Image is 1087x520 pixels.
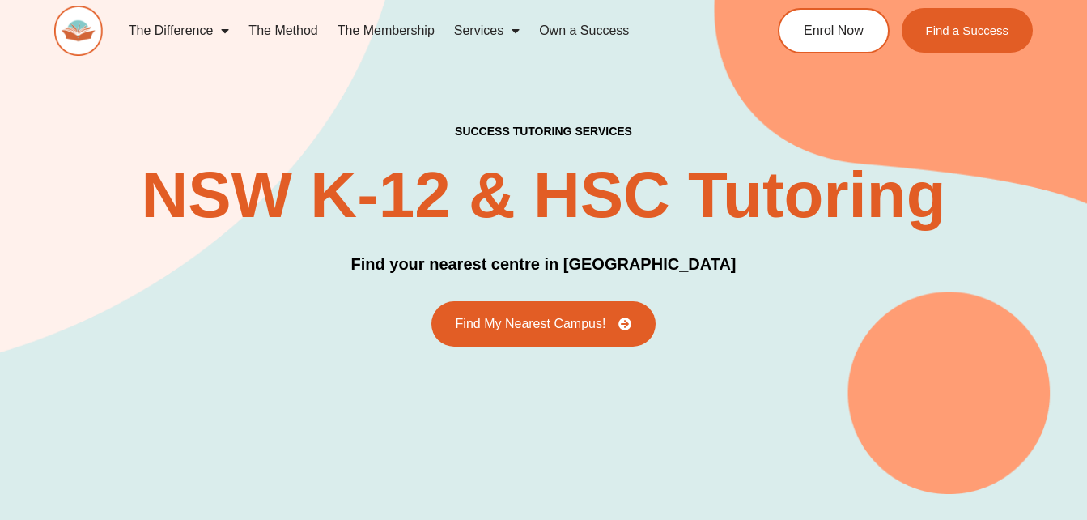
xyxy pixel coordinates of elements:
nav: Menu [119,12,722,49]
a: Own a Success [529,12,639,49]
span: Enrol Now [804,24,864,37]
a: Find My Nearest Campus! [431,301,656,347]
a: The Difference [119,12,240,49]
a: The Method [239,12,327,49]
a: The Membership [328,12,444,49]
span: Find a Success [925,24,1008,36]
a: Services [444,12,529,49]
a: Enrol Now [778,8,890,53]
a: Find a Success [901,8,1033,53]
span: Find My Nearest Campus! [456,318,606,330]
h4: success tutoring Services [455,125,632,139]
h2: NSW K-12 & HSC Tutoring [141,163,945,228]
h3: Find your nearest centre in [GEOGRAPHIC_DATA] [351,252,737,277]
